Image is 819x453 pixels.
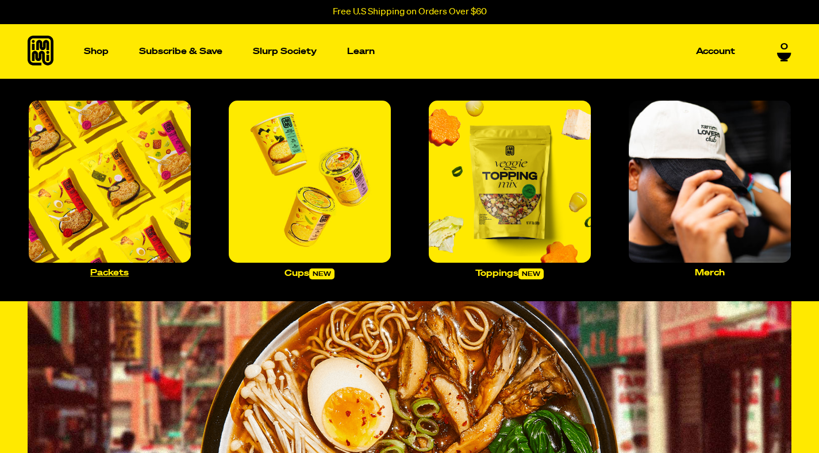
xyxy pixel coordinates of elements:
p: Shop [84,47,109,56]
p: Packets [90,268,129,277]
p: Account [696,47,735,56]
a: Packets [24,96,195,282]
p: Slurp Society [253,47,317,56]
p: Toppings [475,268,544,279]
span: new [309,268,334,279]
p: Free U.S Shipping on Orders Over $60 [333,7,487,17]
img: toppings.png [429,101,591,263]
a: Merch [624,96,795,282]
a: Toppingsnew [424,96,595,284]
span: new [518,268,544,279]
a: Cupsnew [224,96,395,284]
p: Merch [695,268,725,277]
p: Cups [284,268,334,279]
p: Subscribe & Save [139,47,222,56]
a: Shop [79,24,113,79]
span: 0 [780,42,788,52]
nav: Main navigation [79,24,740,79]
p: Learn [347,47,375,56]
a: Subscribe & Save [134,43,227,60]
img: Packets_large.jpg [29,101,191,263]
a: Learn [343,24,379,79]
a: 0 [777,42,791,62]
a: Account [691,43,740,60]
a: Slurp Society [248,43,321,60]
img: Merch_large.jpg [629,101,791,263]
img: Cups_large.jpg [229,101,391,263]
